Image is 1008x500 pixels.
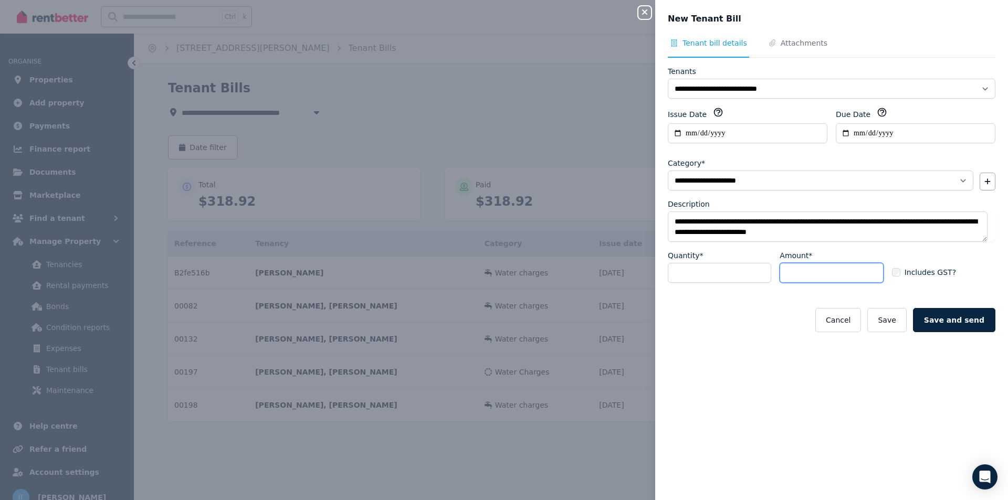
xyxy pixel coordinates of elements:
input: Includes GST? [892,268,900,276]
div: Open Intercom Messenger [972,464,997,490]
span: Attachments [781,38,827,48]
label: Due Date [836,109,870,120]
span: New Tenant Bill [668,13,741,25]
label: Issue Date [668,109,707,120]
button: Save [867,308,906,332]
label: Description [668,199,710,209]
button: Save and send [913,308,995,332]
button: Cancel [815,308,861,332]
nav: Tabs [668,38,995,58]
label: Category* [668,158,705,168]
label: Tenants [668,66,696,77]
span: Includes GST? [905,267,956,278]
label: Amount* [780,250,812,261]
span: Tenant bill details [682,38,747,48]
label: Quantity* [668,250,703,261]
